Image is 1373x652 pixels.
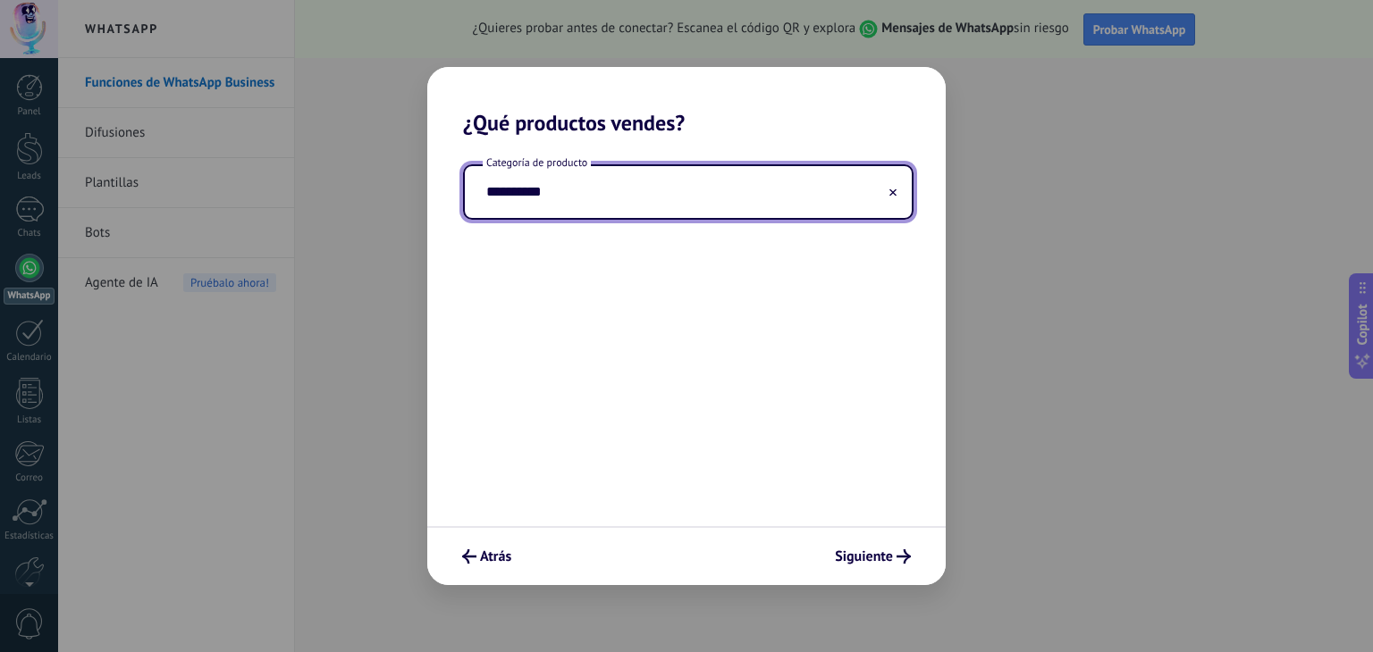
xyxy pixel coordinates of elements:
[835,550,893,563] span: Siguiente
[454,541,519,572] button: Atrás
[427,67,946,136] h2: ¿Qué productos vendes?
[483,155,591,171] span: Categoría de producto
[480,550,511,563] span: Atrás
[827,541,919,572] button: Siguiente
